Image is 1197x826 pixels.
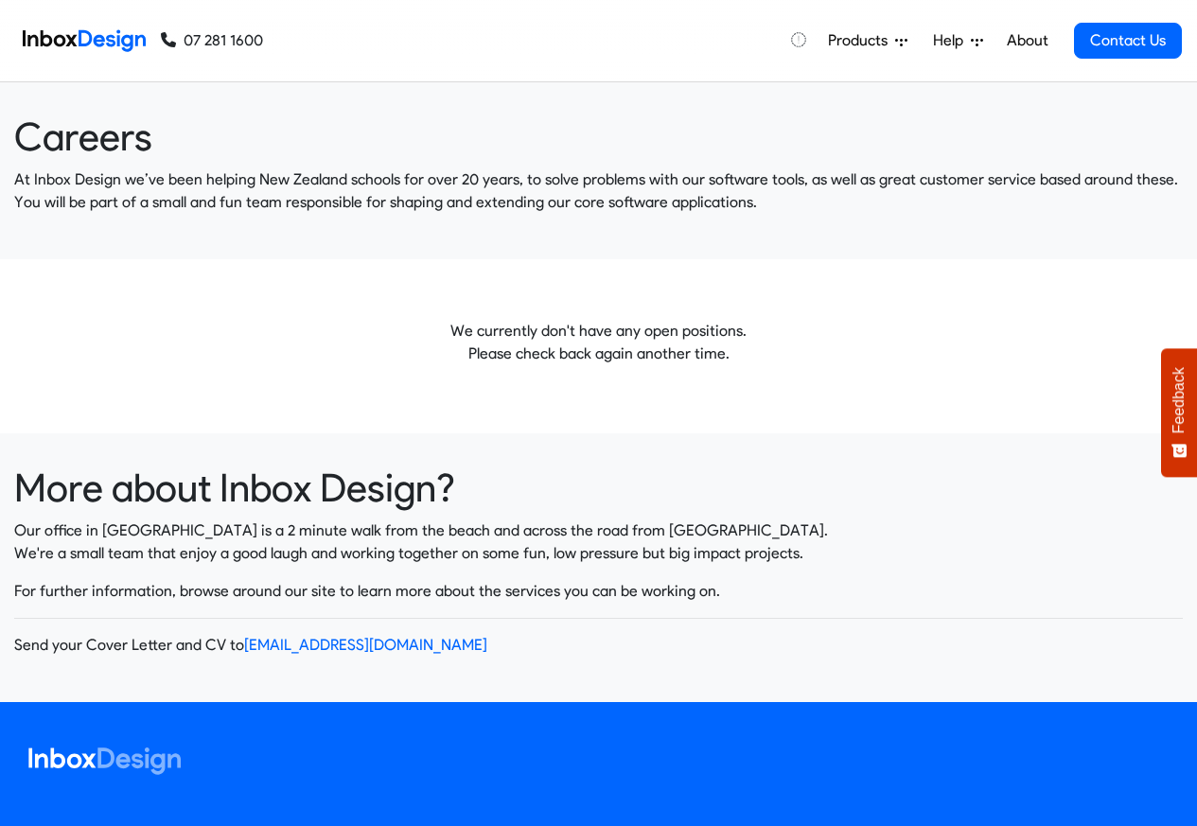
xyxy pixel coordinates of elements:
[1074,23,1182,59] a: Contact Us
[925,22,991,60] a: Help
[1171,367,1188,433] span: Feedback
[14,464,1183,512] heading: More about Inbox Design?
[14,519,1183,565] p: Our office in [GEOGRAPHIC_DATA] is a 2 minute walk from the beach and across the road from [GEOGR...
[1161,348,1197,477] button: Feedback - Show survey
[14,320,1183,365] p: We currently don't have any open positions. Please check back again another time.
[244,636,487,654] a: [EMAIL_ADDRESS][DOMAIN_NAME]
[14,634,1183,657] p: Send your Cover Letter and CV to
[14,580,1183,603] p: For further information, browse around our site to learn more about the services you can be worki...
[1001,22,1053,60] a: About
[14,113,1183,161] heading: Careers
[933,29,971,52] span: Help
[161,29,263,52] a: 07 281 1600
[14,168,1183,214] p: At Inbox Design we’ve been helping New Zealand schools for over 20 years, to solve problems with ...
[828,29,895,52] span: Products
[820,22,915,60] a: Products
[28,747,181,775] img: logo_inboxdesign_white.svg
